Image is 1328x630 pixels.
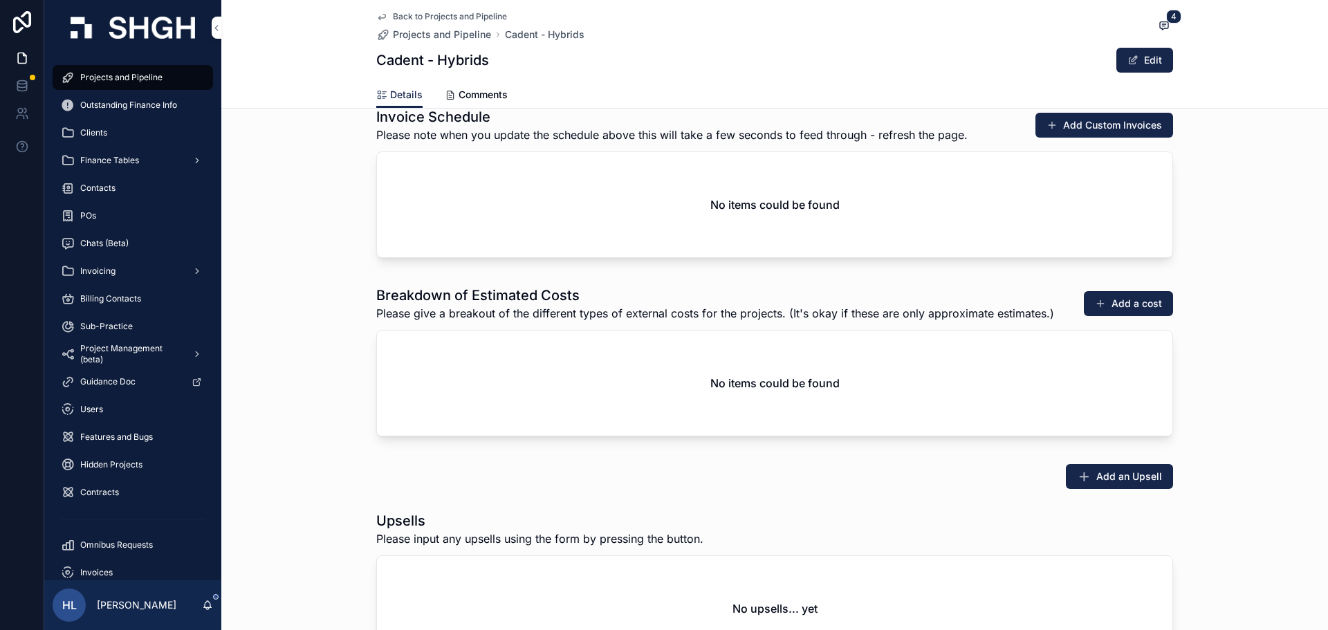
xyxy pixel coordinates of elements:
span: Please note when you update the schedule above this will take a few seconds to feed through - ref... [376,127,968,143]
span: Project Management (beta) [80,343,181,365]
span: Guidance Doc [80,376,136,387]
button: Add an Upsell [1066,464,1173,489]
a: Users [53,397,213,422]
a: Hidden Projects [53,452,213,477]
a: Finance Tables [53,148,213,173]
a: Cadent - Hybrids [505,28,584,41]
a: Projects and Pipeline [376,28,491,41]
a: Guidance Doc [53,369,213,394]
span: HL [62,597,77,613]
span: Contacts [80,183,116,194]
h1: Invoice Schedule [376,107,968,127]
span: Users [80,404,103,415]
a: Contacts [53,176,213,201]
span: Add an Upsell [1096,470,1162,483]
a: Back to Projects and Pipeline [376,11,507,22]
button: Add Custom Invoices [1035,113,1173,138]
a: Clients [53,120,213,145]
span: Outstanding Finance Info [80,100,177,111]
span: Invoices [80,567,113,578]
h2: No items could be found [710,375,840,391]
a: Comments [445,82,508,110]
span: Please give a breakout of the different types of external costs for the projects. (It's okay if t... [376,305,1054,322]
span: Contracts [80,487,119,498]
a: Features and Bugs [53,425,213,450]
span: Clients [80,127,107,138]
a: POs [53,203,213,228]
a: Projects and Pipeline [53,65,213,90]
img: App logo [71,17,195,39]
span: Details [390,88,423,102]
h1: Breakdown of Estimated Costs [376,286,1054,305]
span: Projects and Pipeline [393,28,491,41]
h2: No items could be found [710,196,840,213]
h1: Upsells [376,511,703,530]
span: Billing Contacts [80,293,141,304]
h1: Cadent - Hybrids [376,50,489,70]
button: Add a cost [1084,291,1173,316]
span: Invoicing [80,266,116,277]
a: Billing Contacts [53,286,213,311]
span: 4 [1166,10,1181,24]
span: Features and Bugs [80,432,153,443]
a: Details [376,82,423,109]
span: Sub-Practice [80,321,133,332]
span: Back to Projects and Pipeline [393,11,507,22]
a: Invoicing [53,259,213,284]
a: Outstanding Finance Info [53,93,213,118]
a: Project Management (beta) [53,342,213,367]
button: 4 [1155,18,1173,35]
span: POs [80,210,96,221]
span: Finance Tables [80,155,139,166]
span: Comments [459,88,508,102]
span: Please input any upsells using the form by pressing the button. [376,530,703,547]
a: Contracts [53,480,213,505]
a: Sub-Practice [53,314,213,339]
a: Chats (Beta) [53,231,213,256]
p: [PERSON_NAME] [97,598,176,612]
h2: No upsells... yet [732,600,818,617]
a: Omnibus Requests [53,532,213,557]
span: Hidden Projects [80,459,142,470]
a: Invoices [53,560,213,585]
span: Omnibus Requests [80,539,153,550]
div: scrollable content [44,55,221,580]
span: Projects and Pipeline [80,72,163,83]
span: Chats (Beta) [80,238,129,249]
button: Edit [1116,48,1173,73]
